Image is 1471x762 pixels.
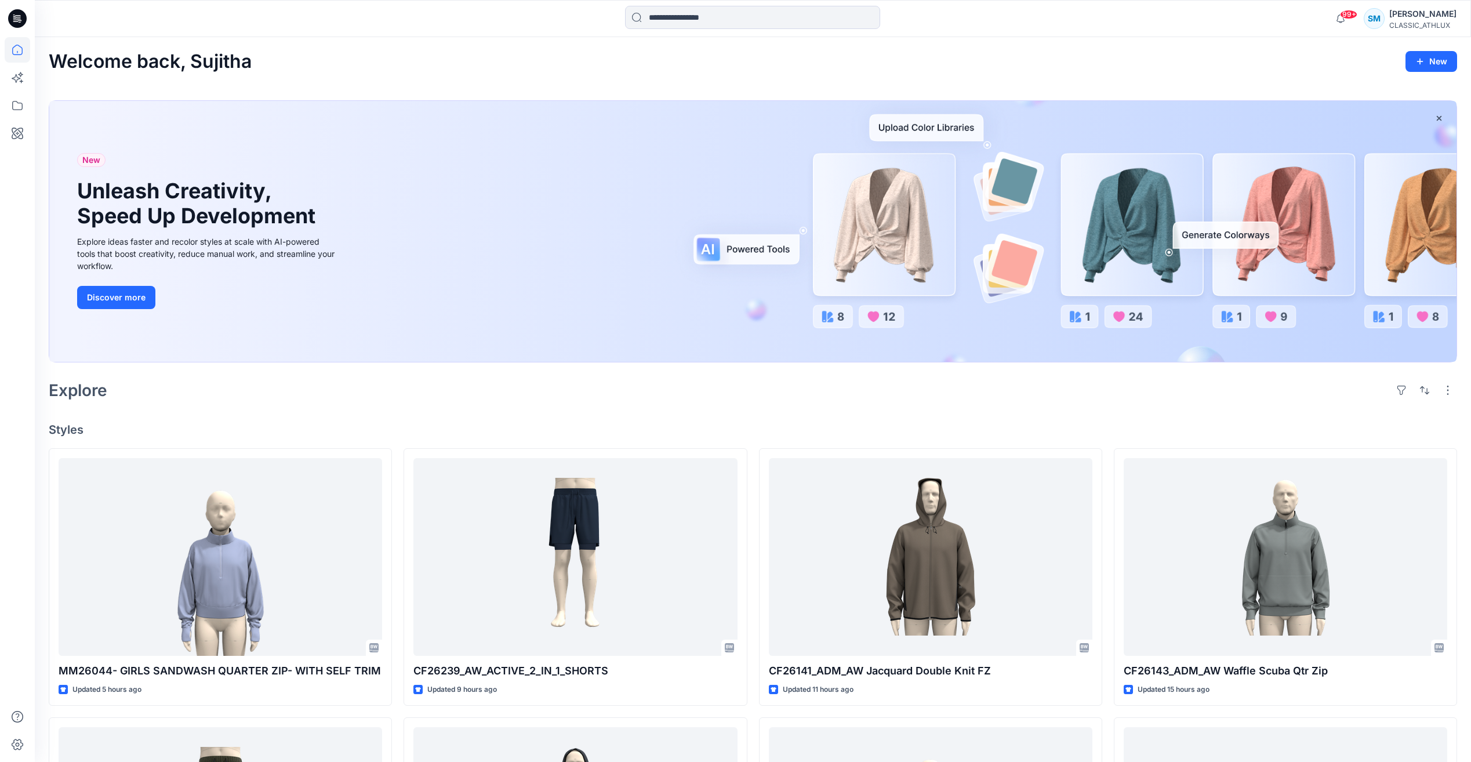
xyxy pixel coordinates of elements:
[1124,663,1447,679] p: CF26143_ADM_AW Waffle Scuba Qtr Zip
[1124,458,1447,656] a: CF26143_ADM_AW Waffle Scuba Qtr Zip
[1389,21,1457,30] div: CLASSIC_ATHLUX
[1138,684,1210,696] p: Updated 15 hours ago
[1364,8,1385,29] div: SM
[1405,51,1457,72] button: New
[72,684,141,696] p: Updated 5 hours ago
[49,381,107,400] h2: Explore
[59,663,382,679] p: MM26044- GIRLS SANDWASH QUARTER ZIP- WITH SELF TRIM
[77,235,338,272] div: Explore ideas faster and recolor styles at scale with AI-powered tools that boost creativity, red...
[427,684,497,696] p: Updated 9 hours ago
[49,51,252,72] h2: Welcome back, Sujitha
[82,153,100,167] span: New
[59,458,382,656] a: MM26044- GIRLS SANDWASH QUARTER ZIP- WITH SELF TRIM
[77,179,321,228] h1: Unleash Creativity, Speed Up Development
[1340,10,1357,19] span: 99+
[77,286,155,309] button: Discover more
[1389,7,1457,21] div: [PERSON_NAME]
[783,684,853,696] p: Updated 11 hours ago
[769,458,1092,656] a: CF26141_ADM_AW Jacquard Double Knit FZ
[413,458,737,656] a: CF26239_AW_ACTIVE_2_IN_1_SHORTS
[77,286,338,309] a: Discover more
[49,423,1457,437] h4: Styles
[413,663,737,679] p: CF26239_AW_ACTIVE_2_IN_1_SHORTS
[769,663,1092,679] p: CF26141_ADM_AW Jacquard Double Knit FZ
